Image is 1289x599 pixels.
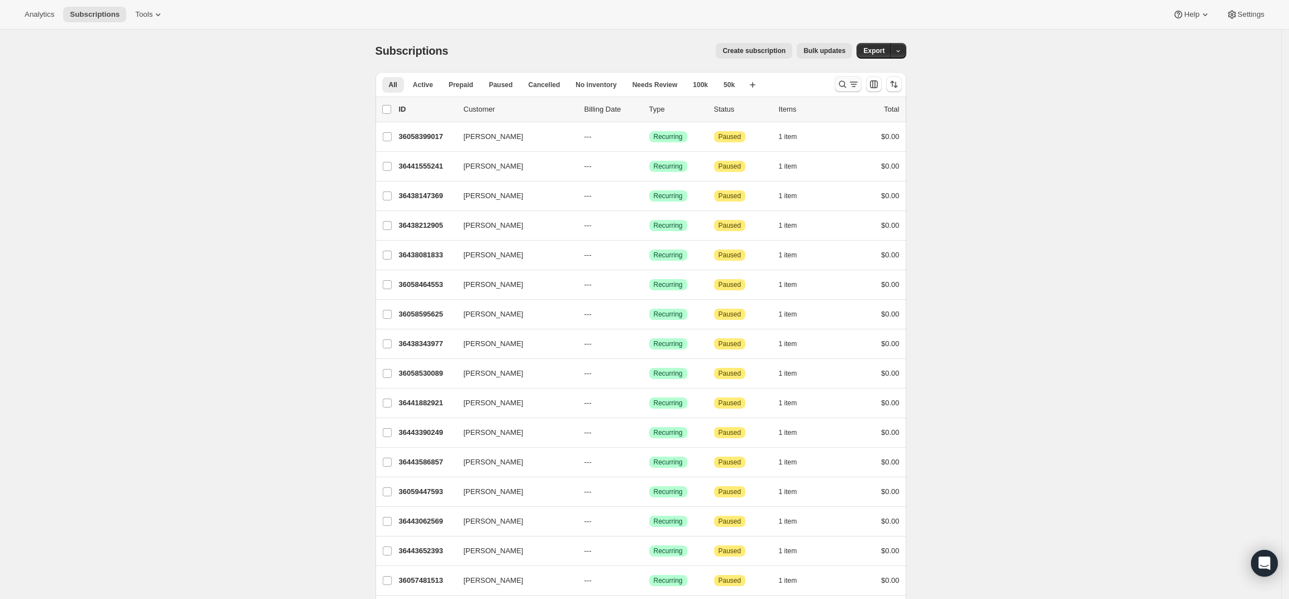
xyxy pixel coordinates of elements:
button: [PERSON_NAME] [457,187,569,205]
p: 36438212905 [399,220,455,231]
span: 1 item [779,310,797,319]
span: [PERSON_NAME] [464,427,524,438]
span: Tools [135,10,153,19]
p: 36441555241 [399,161,455,172]
p: 36438343977 [399,338,455,349]
span: Recurring [654,487,683,496]
span: --- [584,458,592,466]
span: Settings [1238,10,1264,19]
span: Paused [719,576,741,585]
span: [PERSON_NAME] [464,545,524,557]
span: --- [584,221,592,229]
span: 1 item [779,132,797,141]
span: Bulk updates [803,46,845,55]
button: [PERSON_NAME] [457,572,569,590]
div: 36059447593[PERSON_NAME]---SuccessRecurringAttentionPaused1 item$0.00 [399,484,900,500]
button: 1 item [779,454,810,470]
span: Paused [719,132,741,141]
button: 1 item [779,247,810,263]
span: 50k [724,80,735,89]
div: 36443390249[PERSON_NAME]---SuccessRecurringAttentionPaused1 item$0.00 [399,425,900,440]
button: 1 item [779,395,810,411]
span: Recurring [654,547,683,555]
span: Recurring [654,369,683,378]
p: 36443652393 [399,545,455,557]
button: 1 item [779,306,810,322]
span: Paused [719,487,741,496]
span: 1 item [779,221,797,230]
span: [PERSON_NAME] [464,161,524,172]
span: Help [1184,10,1199,19]
button: [PERSON_NAME] [457,365,569,382]
p: 36438081833 [399,250,455,261]
button: 1 item [779,543,810,559]
span: Paused [719,369,741,378]
span: Cancelled [529,80,560,89]
span: Paused [489,80,513,89]
span: 1 item [779,162,797,171]
span: --- [584,369,592,377]
button: 1 item [779,218,810,233]
button: Tools [129,7,170,22]
span: Recurring [654,132,683,141]
div: 36438212905[PERSON_NAME]---SuccessRecurringAttentionPaused1 item$0.00 [399,218,900,233]
span: 1 item [779,399,797,408]
span: Recurring [654,221,683,230]
span: 1 item [779,458,797,467]
span: --- [584,487,592,496]
button: Analytics [18,7,61,22]
span: Paused [719,310,741,319]
span: Recurring [654,251,683,260]
span: No inventory [575,80,616,89]
span: --- [584,310,592,318]
div: 36058464553[PERSON_NAME]---SuccessRecurringAttentionPaused1 item$0.00 [399,277,900,293]
p: 36057481513 [399,575,455,586]
button: [PERSON_NAME] [457,157,569,175]
span: Recurring [654,162,683,171]
button: [PERSON_NAME] [457,276,569,294]
button: Subscriptions [63,7,126,22]
div: Items [779,104,835,115]
span: $0.00 [881,369,900,377]
span: [PERSON_NAME] [464,250,524,261]
span: Active [413,80,433,89]
p: 36443062569 [399,516,455,527]
button: [PERSON_NAME] [457,512,569,530]
p: 36443390249 [399,427,455,438]
span: $0.00 [881,458,900,466]
span: --- [584,399,592,407]
span: --- [584,576,592,584]
button: Bulk updates [797,43,852,59]
p: 36438147369 [399,190,455,202]
span: 1 item [779,428,797,437]
button: Search and filter results [835,76,862,92]
span: --- [584,339,592,348]
span: [PERSON_NAME] [464,220,524,231]
span: [PERSON_NAME] [464,397,524,409]
div: 36441555241[PERSON_NAME]---SuccessRecurringAttentionPaused1 item$0.00 [399,159,900,174]
span: 1 item [779,487,797,496]
div: Type [649,104,705,115]
span: [PERSON_NAME] [464,457,524,468]
p: 36058464553 [399,279,455,290]
span: $0.00 [881,191,900,200]
span: Paused [719,191,741,200]
p: ID [399,104,455,115]
button: Create new view [744,77,762,93]
button: [PERSON_NAME] [457,305,569,323]
span: Export [863,46,884,55]
span: $0.00 [881,399,900,407]
p: 36059447593 [399,486,455,497]
button: [PERSON_NAME] [457,424,569,442]
button: [PERSON_NAME] [457,394,569,412]
p: Customer [464,104,575,115]
button: 1 item [779,425,810,440]
span: [PERSON_NAME] [464,190,524,202]
p: 36443586857 [399,457,455,468]
span: $0.00 [881,132,900,141]
span: $0.00 [881,576,900,584]
span: Analytics [25,10,54,19]
button: 1 item [779,129,810,145]
p: 36058595625 [399,309,455,320]
span: 1 item [779,517,797,526]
